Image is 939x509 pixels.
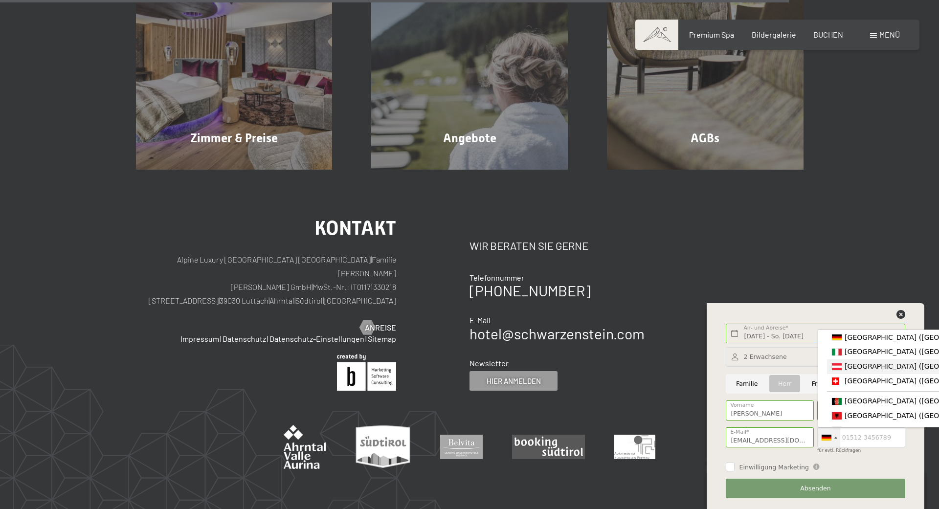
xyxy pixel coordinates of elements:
[314,217,396,240] span: Kontakt
[879,30,900,39] span: Menü
[691,131,719,145] span: AGBs
[360,322,396,333] a: Anreise
[223,334,266,343] a: Datenschutz
[368,334,396,343] a: Sitemap
[469,239,588,252] span: Wir beraten Sie gerne
[469,315,491,325] span: E-Mail
[443,131,496,145] span: Angebote
[294,296,295,305] span: |
[220,334,222,343] span: |
[365,322,396,333] span: Anreise
[190,131,278,145] span: Zimmer & Preise
[323,296,324,305] span: |
[752,30,796,39] a: Bildergalerie
[726,479,905,499] button: Absenden
[813,30,843,39] a: BUCHEN
[817,448,861,453] label: für evtl. Rückfragen
[180,334,219,343] a: Impressum
[469,358,509,368] span: Newsletter
[267,334,268,343] span: |
[818,428,840,447] div: Germany (Deutschland): +49
[739,463,809,472] span: Einwilligung Marketing
[800,484,831,493] span: Absenden
[469,273,524,282] span: Telefonnummer
[136,253,397,308] p: Alpine Luxury [GEOGRAPHIC_DATA] [GEOGRAPHIC_DATA] Familie [PERSON_NAME] [PERSON_NAME] GmbH MwSt.-...
[469,282,590,299] a: [PHONE_NUMBER]
[337,354,396,391] img: Brandnamic GmbH | Leading Hospitality Solutions
[219,296,220,305] span: |
[817,427,905,447] input: 01512 3456789
[312,282,313,291] span: |
[487,376,541,386] span: Hier anmelden
[365,334,367,343] span: |
[268,296,269,305] span: |
[269,334,364,343] a: Datenschutz-Einstellungen
[371,255,372,264] span: |
[469,325,645,342] a: hotel@schwarzenstein.com
[689,30,734,39] a: Premium Spa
